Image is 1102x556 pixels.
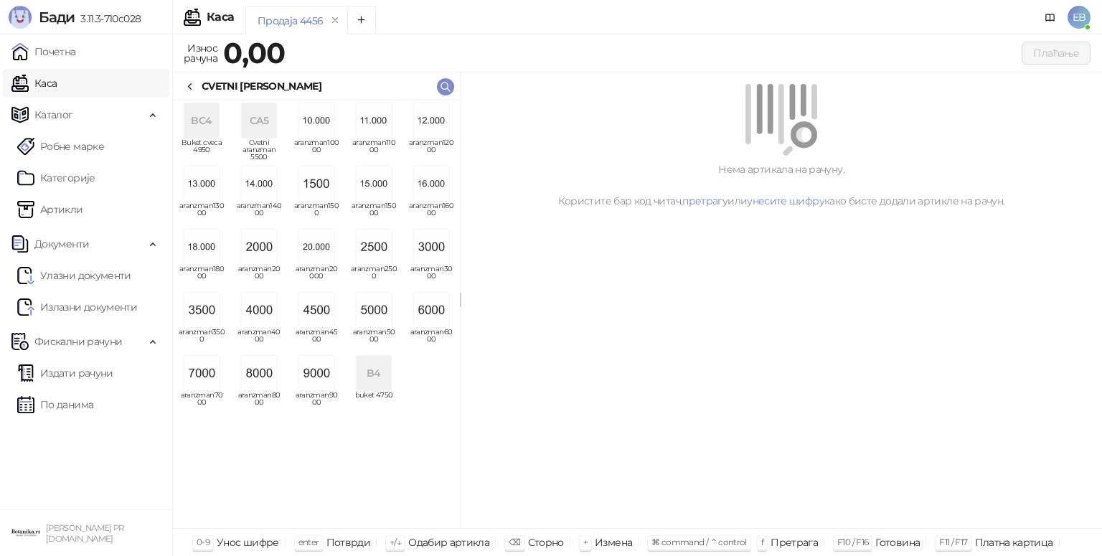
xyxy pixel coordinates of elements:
[408,139,454,161] span: aranzman12000
[351,139,397,161] span: aranzman11000
[414,166,448,201] img: Slika
[236,202,282,224] span: aranzman14000
[583,537,588,547] span: +
[293,265,339,287] span: aranzman20000
[179,392,225,413] span: aranzman7000
[357,166,391,201] img: Slika
[761,537,763,547] span: f
[299,230,334,264] img: Slika
[351,329,397,350] span: aranzman5000
[414,103,448,138] img: Slika
[528,533,564,552] div: Сторно
[299,103,334,138] img: Slika
[299,166,334,201] img: Slika
[179,139,225,161] span: Buket cveca 4950
[184,166,219,201] img: Slika
[351,202,397,224] span: aranzman15000
[17,164,95,192] a: Категорије
[11,37,76,66] a: Почетна
[351,392,397,413] span: buket 4750
[217,533,279,552] div: Унос шифре
[1068,6,1091,29] span: EB
[975,533,1053,552] div: Платна картица
[34,100,73,129] span: Каталог
[408,329,454,350] span: aranzman6000
[236,329,282,350] span: aranzman4000
[298,537,319,547] span: enter
[34,230,89,258] span: Документи
[258,13,323,29] div: Продаја 4456
[414,230,448,264] img: Slika
[408,533,489,552] div: Одабир артикла
[357,103,391,138] img: Slika
[242,103,276,138] div: CA5
[202,78,321,94] div: CVETNI [PERSON_NAME]
[173,100,460,528] div: grid
[651,537,747,547] span: ⌘ command / ⌃ control
[299,293,334,327] img: Slika
[17,132,104,161] a: Робне марке
[197,537,209,547] span: 0-9
[179,329,225,350] span: aranzman3500
[351,265,397,287] span: aranzman2500
[682,194,727,207] a: претрагу
[11,69,57,98] a: Каса
[357,230,391,264] img: Slika
[184,230,219,264] img: Slika
[293,202,339,224] span: aranzman1500
[747,194,824,207] a: унесите шифру
[347,6,376,34] button: Add tab
[293,139,339,161] span: aranzman10000
[299,356,334,390] img: Slika
[326,14,344,27] button: remove
[236,265,282,287] span: aranzman2000
[17,293,137,321] a: Излазни документи
[181,39,220,67] div: Износ рачуна
[242,230,276,264] img: Slika
[242,166,276,201] img: Slika
[390,537,401,547] span: ↑/↓
[184,293,219,327] img: Slika
[414,293,448,327] img: Slika
[837,537,868,547] span: F10 / F16
[179,202,225,224] span: aranzman13000
[39,9,75,26] span: Бади
[939,537,967,547] span: F11 / F17
[326,533,371,552] div: Потврди
[236,392,282,413] span: aranzman8000
[236,139,282,161] span: Cvetni aranzman 5500
[17,359,113,387] a: Издати рачуни
[242,293,276,327] img: Slika
[1039,6,1062,29] a: Документација
[293,329,339,350] span: aranzman4500
[478,161,1085,209] div: Нема артикала на рачуну. Користите бар код читач, или како бисте додали артикле на рачун.
[509,537,520,547] span: ⌫
[771,533,818,552] div: Претрага
[242,356,276,390] img: Slika
[357,293,391,327] img: Slika
[207,11,234,23] div: Каса
[17,390,93,419] a: По данима
[293,392,339,413] span: aranzman9000
[9,6,32,29] img: Logo
[875,533,920,552] div: Готовина
[408,202,454,224] span: aranzman16000
[75,12,141,25] span: 3.11.3-710c028
[179,265,225,287] span: aranzman18000
[46,523,124,544] small: [PERSON_NAME] PR [DOMAIN_NAME]
[357,356,391,390] div: B4
[17,195,83,224] a: ArtikliАртикли
[34,327,122,356] span: Фискални рачуни
[595,533,632,552] div: Измена
[1022,42,1091,65] button: Плаћање
[184,103,219,138] div: BC4
[17,261,131,290] a: Ulazni dokumentiУлазни документи
[408,265,454,287] span: aranzman3000
[184,356,219,390] img: Slika
[223,35,285,70] strong: 0,00
[11,519,40,547] img: 64x64-companyLogo-0e2e8aaa-0bd2-431b-8613-6e3c65811325.png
